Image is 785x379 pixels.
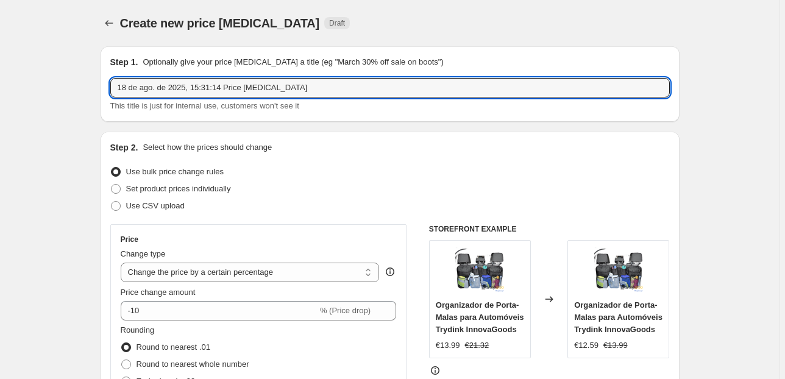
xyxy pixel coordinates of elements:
[320,306,371,315] span: % (Price drop)
[121,301,318,321] input: -15
[126,201,185,210] span: Use CSV upload
[121,325,155,335] span: Rounding
[110,56,138,68] h2: Step 1.
[126,167,224,176] span: Use bulk price change rules
[455,247,504,296] img: organizador-de-porta-malas-para-automoveis-trydink-innovagoods-603_80x.webp
[574,300,662,334] span: Organizador de Porta-Malas para Automóveis Trydink InnovaGoods
[110,101,299,110] span: This title is just for internal use, customers won't see it
[126,184,231,193] span: Set product prices individually
[120,16,320,30] span: Create new price [MEDICAL_DATA]
[143,56,443,68] p: Optionally give your price [MEDICAL_DATA] a title (eg "March 30% off sale on boots")
[137,360,249,369] span: Round to nearest whole number
[329,18,345,28] span: Draft
[110,78,670,97] input: 30% off holiday sale
[121,249,166,258] span: Change type
[384,266,396,278] div: help
[121,288,196,297] span: Price change amount
[121,235,138,244] h3: Price
[101,15,118,32] button: Price change jobs
[436,300,524,334] span: Organizador de Porta-Malas para Automóveis Trydink InnovaGoods
[465,339,489,352] strike: €21.32
[436,339,460,352] div: €13.99
[594,247,643,296] img: organizador-de-porta-malas-para-automoveis-trydink-innovagoods-603_80x.webp
[429,224,670,234] h6: STOREFRONT EXAMPLE
[603,339,628,352] strike: €13.99
[574,339,599,352] div: €12.59
[110,141,138,154] h2: Step 2.
[143,141,272,154] p: Select how the prices should change
[137,342,210,352] span: Round to nearest .01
